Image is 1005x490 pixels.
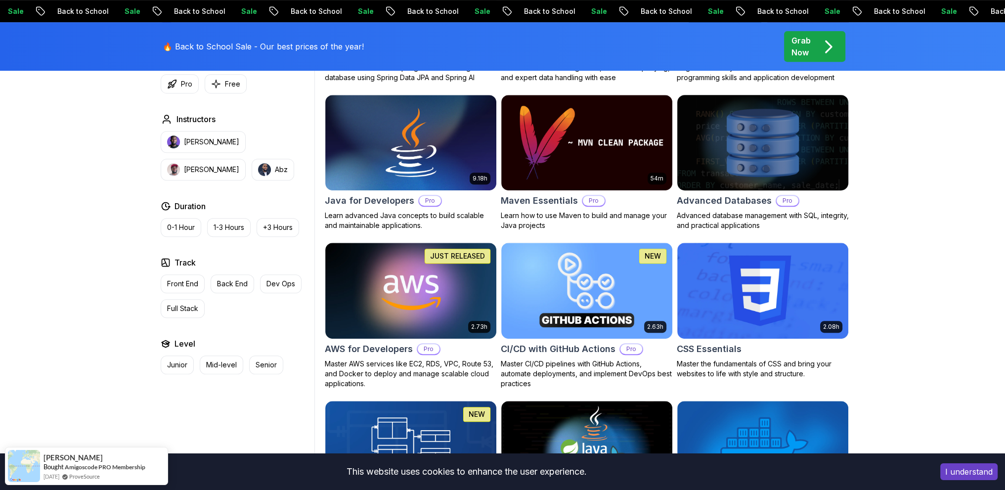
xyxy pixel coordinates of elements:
button: 1-3 Hours [207,218,251,237]
p: Free [225,79,240,89]
a: Java for Developers card9.18hJava for DevelopersProLearn advanced Java concepts to build scalable... [325,94,497,231]
p: Build a CRUD API with Spring Boot and PostgreSQL database using Spring Data JPA and Spring AI [325,63,497,83]
p: Pro [181,79,192,89]
h2: Maven Essentials [501,194,578,208]
p: Learn advanced Java concepts to build scalable and maintainable applications. [325,211,497,230]
button: instructor imgAbz [252,159,294,180]
p: Mid-level [206,360,237,370]
p: 54m [651,175,663,182]
p: Learn how to use Maven to build and manage your Java projects [501,211,673,230]
p: Master AWS services like EC2, RDS, VPC, Route 53, and Docker to deploy and manage scalable cloud ... [325,359,497,389]
button: Full Stack [161,299,205,318]
p: Pro [620,344,642,354]
p: Abz [275,165,288,175]
p: Grab Now [791,35,811,58]
p: 2.73h [471,323,487,331]
p: Back End [217,279,248,289]
p: NEW [469,409,485,419]
img: Advanced Databases card [673,92,852,193]
p: Sale [581,6,612,16]
button: 0-1 Hour [161,218,201,237]
a: Maven Essentials card54mMaven EssentialsProLearn how to use Maven to build and manage your Java p... [501,94,673,231]
img: provesource social proof notification image [8,450,40,482]
p: Master the fundamentals of CSS and bring your websites to life with style and structure. [677,359,849,379]
p: Back to School [514,6,581,16]
button: Back End [211,274,254,293]
p: 0-1 Hour [167,223,195,232]
p: Pro [777,196,798,206]
p: 🔥 Back to School Sale - Our best prices of the year! [163,41,364,52]
a: AWS for Developers card2.73hJUST RELEASEDAWS for DevelopersProMaster AWS services like EC2, RDS, ... [325,242,497,389]
span: Bought [44,463,64,471]
a: Advanced Databases cardAdvanced DatabasesProAdvanced database management with SQL, integrity, and... [677,94,849,231]
p: [PERSON_NAME] [184,137,239,147]
p: Pro [418,344,439,354]
button: Junior [161,356,194,374]
p: Back to School [630,6,698,16]
p: Sale [464,6,496,16]
button: Mid-level [200,356,243,374]
p: JUST RELEASED [430,251,485,261]
img: AWS for Developers card [325,243,496,339]
span: [DATE] [44,472,59,481]
h2: Level [175,338,195,350]
button: +3 Hours [257,218,299,237]
div: This website uses cookies to enhance the user experience. [7,461,925,483]
p: Back to School [47,6,114,16]
p: +3 Hours [263,223,293,232]
h2: CSS Essentials [677,342,742,356]
img: instructor img [167,163,180,176]
button: Dev Ops [260,274,302,293]
p: Back to School [397,6,464,16]
button: Free [205,74,247,93]
h2: CI/CD with GitHub Actions [501,342,615,356]
p: Back to School [280,6,348,16]
p: Sale [931,6,962,16]
p: [PERSON_NAME] [184,165,239,175]
p: Pro [419,196,441,206]
h2: Advanced Databases [677,194,772,208]
img: instructor img [258,163,271,176]
p: Beginner-friendly Java course for essential programming skills and application development [677,63,849,83]
p: Advanced database management with SQL, integrity, and practical applications [677,211,849,230]
h2: Track [175,257,196,268]
button: Front End [161,274,205,293]
p: Master CI/CD pipelines with GitHub Actions, automate deployments, and implement DevOps best pract... [501,359,673,389]
button: Accept cookies [940,463,998,480]
a: Amigoscode PRO Membership [65,463,145,471]
h2: Instructors [176,113,216,125]
p: Full Stack [167,304,198,313]
p: Front End [167,279,198,289]
p: 2.63h [647,323,663,331]
p: Junior [167,360,187,370]
p: Dev Ops [266,279,295,289]
p: Master database management, advanced querying, and expert data handling with ease [501,63,673,83]
a: ProveSource [69,472,100,481]
a: CI/CD with GitHub Actions card2.63hNEWCI/CD with GitHub ActionsProMaster CI/CD pipelines with Git... [501,242,673,389]
img: CSS Essentials card [677,243,848,339]
p: Sale [348,6,379,16]
button: instructor img[PERSON_NAME] [161,159,246,180]
p: Back to School [164,6,231,16]
h2: AWS for Developers [325,342,413,356]
p: 1-3 Hours [214,223,244,232]
img: Maven Essentials card [501,95,672,191]
button: Pro [161,74,199,93]
button: Senior [249,356,283,374]
img: Java for Developers card [325,95,496,191]
p: Back to School [864,6,931,16]
span: [PERSON_NAME] [44,453,103,462]
p: 2.08h [823,323,839,331]
p: Sale [231,6,262,16]
button: instructor img[PERSON_NAME] [161,131,246,153]
p: Back to School [747,6,814,16]
p: Sale [698,6,729,16]
p: Senior [256,360,277,370]
p: Sale [114,6,146,16]
p: NEW [645,251,661,261]
h2: Java for Developers [325,194,414,208]
img: instructor img [167,135,180,148]
p: Pro [583,196,605,206]
img: CI/CD with GitHub Actions card [501,243,672,339]
a: CSS Essentials card2.08hCSS EssentialsMaster the fundamentals of CSS and bring your websites to l... [677,242,849,379]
